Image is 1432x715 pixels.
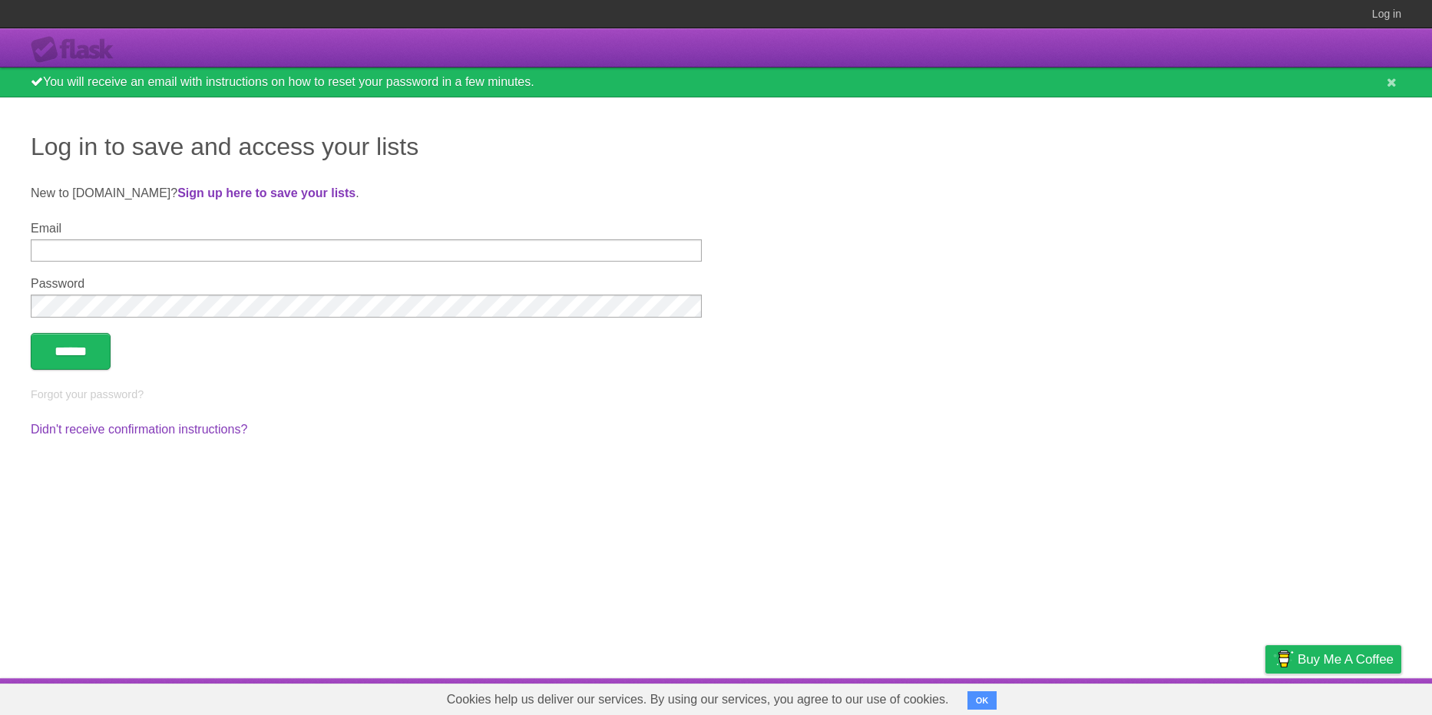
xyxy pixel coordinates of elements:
p: New to [DOMAIN_NAME]? . [31,184,1401,203]
a: Sign up here to save your lists [177,186,356,199]
a: Didn't receive confirmation instructions? [31,423,247,436]
a: Suggest a feature [1305,682,1401,711]
a: Developers [1112,682,1174,711]
img: Buy me a coffee [1273,646,1294,672]
span: Buy me a coffee [1298,646,1394,673]
h1: Log in to save and access your lists [31,128,1401,165]
span: Cookies help us deliver our services. By using our services, you agree to our use of cookies. [432,684,964,715]
a: Privacy [1245,682,1285,711]
a: Terms [1193,682,1227,711]
a: Forgot your password? [31,388,144,400]
label: Email [31,222,702,236]
a: About [1061,682,1093,711]
button: OK [967,691,997,710]
label: Password [31,277,702,291]
div: Flask [31,36,123,64]
a: Buy me a coffee [1265,645,1401,674]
